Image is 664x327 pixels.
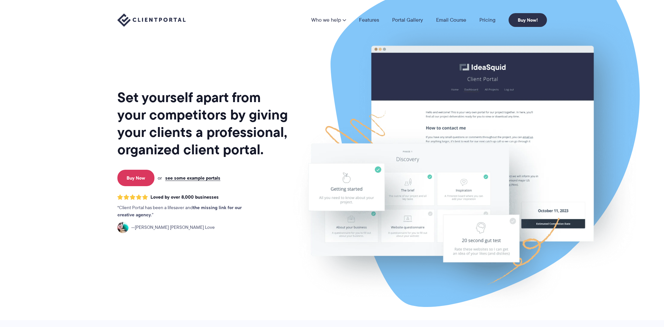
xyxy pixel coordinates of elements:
a: Buy Now! [509,13,547,27]
span: Loved by over 8,000 businesses [151,194,219,200]
a: Pricing [479,17,495,23]
a: Buy Now [117,170,154,186]
span: [PERSON_NAME] [PERSON_NAME] Love [131,224,215,231]
h1: Set yourself apart from your competitors by giving your clients a professional, organized client ... [117,89,289,158]
a: Email Course [436,17,466,23]
a: Portal Gallery [392,17,423,23]
a: Features [359,17,379,23]
a: see some example portals [165,175,220,181]
a: Who we help [311,17,346,23]
span: or [158,175,162,181]
p: Client Portal has been a lifesaver and . [117,204,255,219]
strong: the missing link for our creative agency [117,204,242,218]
